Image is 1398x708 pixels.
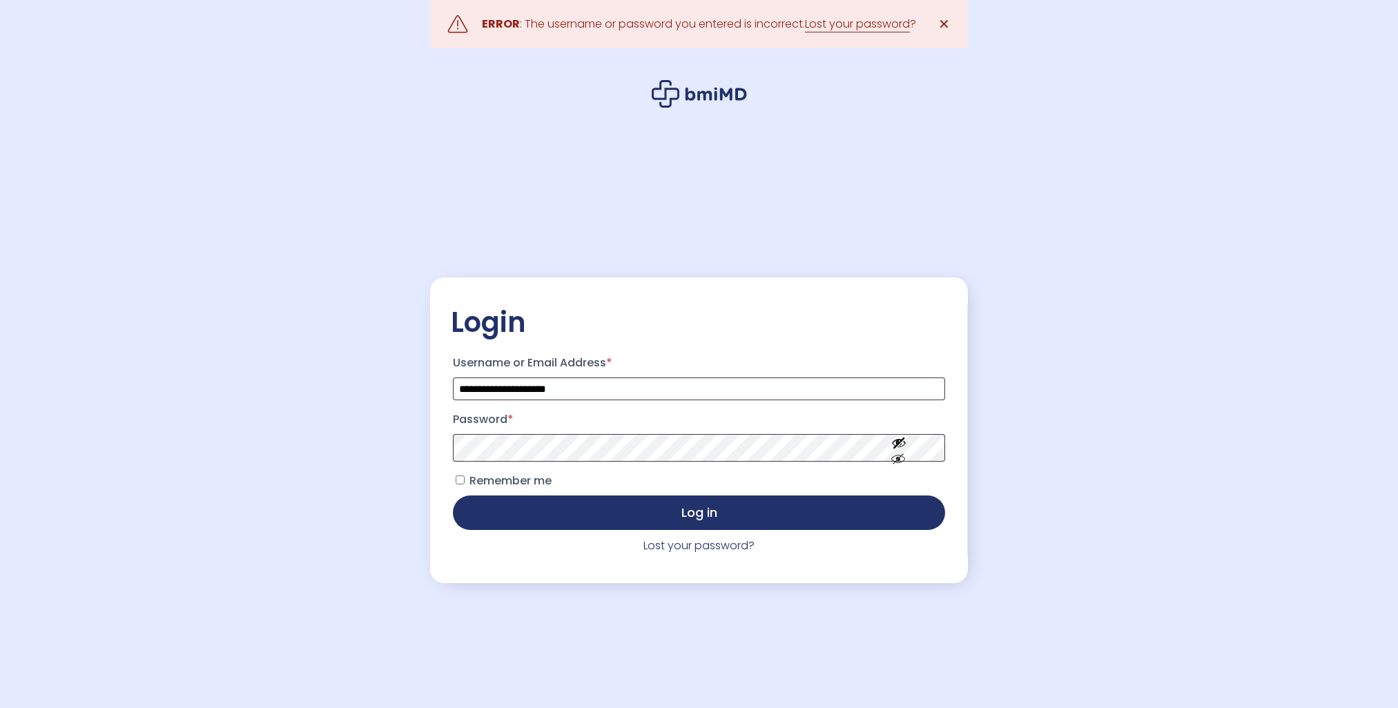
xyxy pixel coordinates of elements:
label: Username or Email Address [453,352,945,374]
button: Show password [860,424,938,472]
h2: Login [451,305,947,340]
div: : The username or password you entered is incorrect. ? [482,14,916,34]
strong: ERROR [482,16,520,32]
span: Remember me [469,473,552,489]
input: Remember me [456,475,465,484]
label: Password [453,409,945,431]
a: Lost your password [805,16,910,32]
a: Lost your password? [643,538,755,553]
button: Log in [453,495,945,530]
span: ✕ [938,14,950,34]
a: ✕ [930,10,958,38]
